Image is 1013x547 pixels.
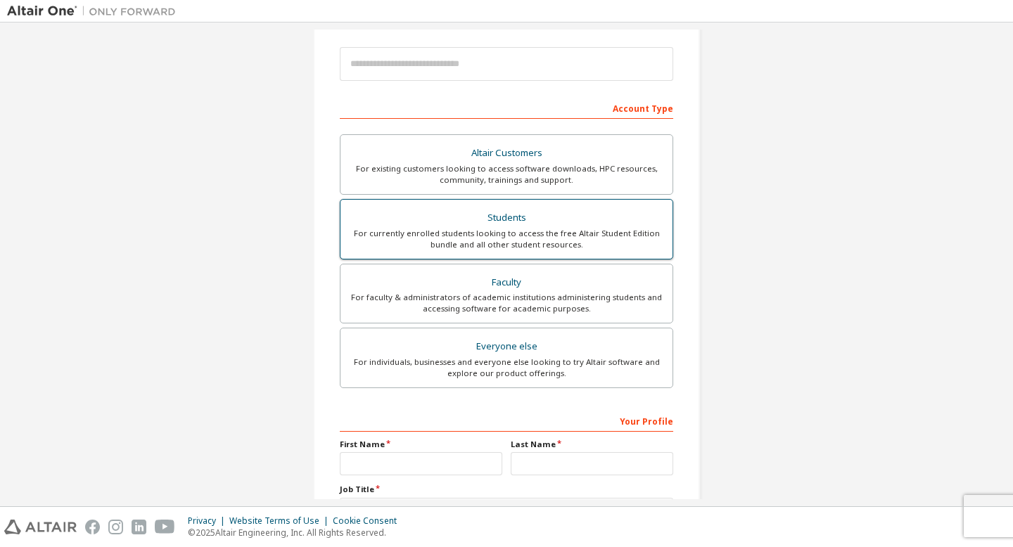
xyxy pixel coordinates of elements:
[4,520,77,534] img: altair_logo.svg
[85,520,100,534] img: facebook.svg
[340,484,673,495] label: Job Title
[229,515,333,527] div: Website Terms of Use
[155,520,175,534] img: youtube.svg
[132,520,146,534] img: linkedin.svg
[333,515,405,527] div: Cookie Consent
[188,527,405,539] p: © 2025 Altair Engineering, Inc. All Rights Reserved.
[349,228,664,250] div: For currently enrolled students looking to access the free Altair Student Edition bundle and all ...
[349,163,664,186] div: For existing customers looking to access software downloads, HPC resources, community, trainings ...
[349,273,664,292] div: Faculty
[340,409,673,432] div: Your Profile
[340,96,673,119] div: Account Type
[7,4,183,18] img: Altair One
[349,337,664,356] div: Everyone else
[108,520,123,534] img: instagram.svg
[349,292,664,314] div: For faculty & administrators of academic institutions administering students and accessing softwa...
[188,515,229,527] div: Privacy
[349,208,664,228] div: Students
[349,143,664,163] div: Altair Customers
[340,439,502,450] label: First Name
[349,356,664,379] div: For individuals, businesses and everyone else looking to try Altair software and explore our prod...
[511,439,673,450] label: Last Name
